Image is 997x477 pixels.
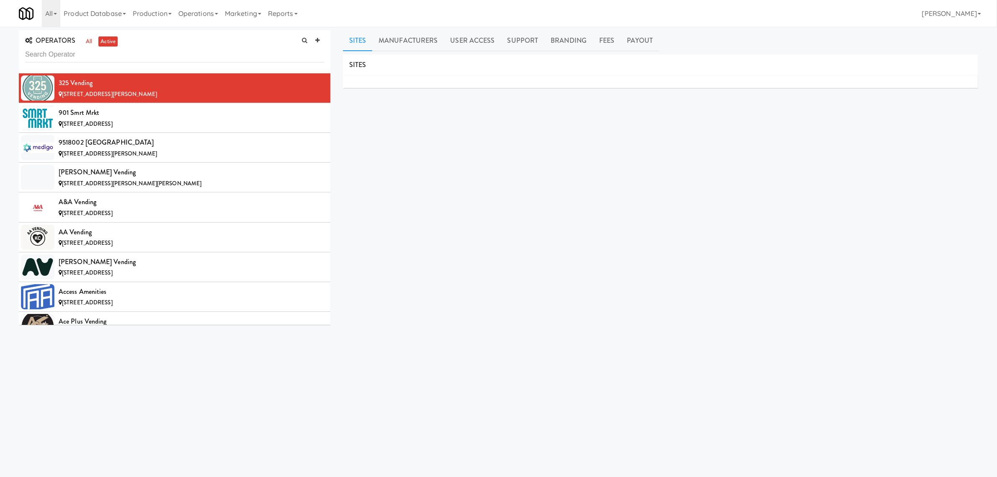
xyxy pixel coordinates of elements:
[59,285,324,298] div: Access Amenities
[19,163,330,192] li: [PERSON_NAME] Vending[STREET_ADDRESS][PERSON_NAME][PERSON_NAME]
[372,30,444,51] a: Manufacturers
[544,30,593,51] a: Branding
[62,120,113,128] span: [STREET_ADDRESS]
[19,223,330,252] li: AA Vending[STREET_ADDRESS]
[593,30,621,51] a: Fees
[59,256,324,268] div: [PERSON_NAME] Vending
[621,30,660,51] a: Payout
[59,315,324,328] div: Ace Plus Vending
[19,252,330,282] li: [PERSON_NAME] Vending[STREET_ADDRESS]
[59,226,324,238] div: AA Vending
[59,136,324,149] div: 9518002 [GEOGRAPHIC_DATA]
[19,103,330,133] li: 901 Smrt Mrkt[STREET_ADDRESS]
[62,209,113,217] span: [STREET_ADDRESS]
[59,77,324,89] div: 325 Vending
[25,36,75,45] span: OPERATORS
[62,239,113,247] span: [STREET_ADDRESS]
[25,47,324,62] input: Search Operator
[349,60,366,70] span: SITES
[59,196,324,208] div: A&A Vending
[62,150,157,158] span: [STREET_ADDRESS][PERSON_NAME]
[501,30,545,51] a: Support
[19,133,330,163] li: 9518002 [GEOGRAPHIC_DATA][STREET_ADDRESS][PERSON_NAME]
[19,192,330,222] li: A&A Vending[STREET_ADDRESS]
[62,90,157,98] span: [STREET_ADDRESS][PERSON_NAME]
[62,269,113,277] span: [STREET_ADDRESS]
[59,106,324,119] div: 901 Smrt Mrkt
[62,179,201,187] span: [STREET_ADDRESS][PERSON_NAME][PERSON_NAME]
[19,282,330,312] li: Access Amenities[STREET_ADDRESS]
[19,6,33,21] img: Micromart
[98,36,118,47] a: active
[343,30,373,51] a: Sites
[84,36,94,47] a: all
[19,73,330,103] li: 325 Vending[STREET_ADDRESS][PERSON_NAME]
[19,312,330,342] li: Ace Plus Vending[STREET_ADDRESS][PERSON_NAME]
[62,298,113,306] span: [STREET_ADDRESS]
[444,30,501,51] a: User Access
[59,166,324,179] div: [PERSON_NAME] Vending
